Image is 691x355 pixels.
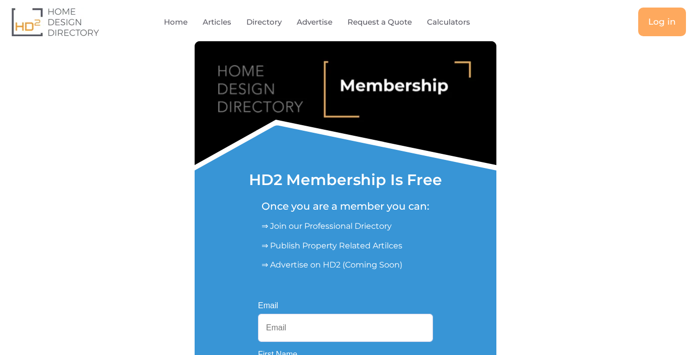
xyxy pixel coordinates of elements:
span: Log in [648,18,676,26]
a: Directory [246,11,282,34]
p: ⇒ Advertise on HD2 (Coming Soon) [262,259,429,271]
a: Log in [638,8,686,36]
a: Home [164,11,188,34]
a: Articles [203,11,231,34]
nav: Menu [141,11,516,34]
label: Email [258,302,278,310]
h5: Once you are a member you can: [262,200,429,212]
p: ⇒ Join our Professional Driectory [262,220,429,232]
a: Calculators [427,11,470,34]
p: ⇒ Publish Property Related Artilces [262,240,429,252]
a: Request a Quote [348,11,412,34]
a: Advertise [297,11,332,34]
input: Email [258,314,433,342]
h1: HD2 Membership Is Free [249,172,442,188]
